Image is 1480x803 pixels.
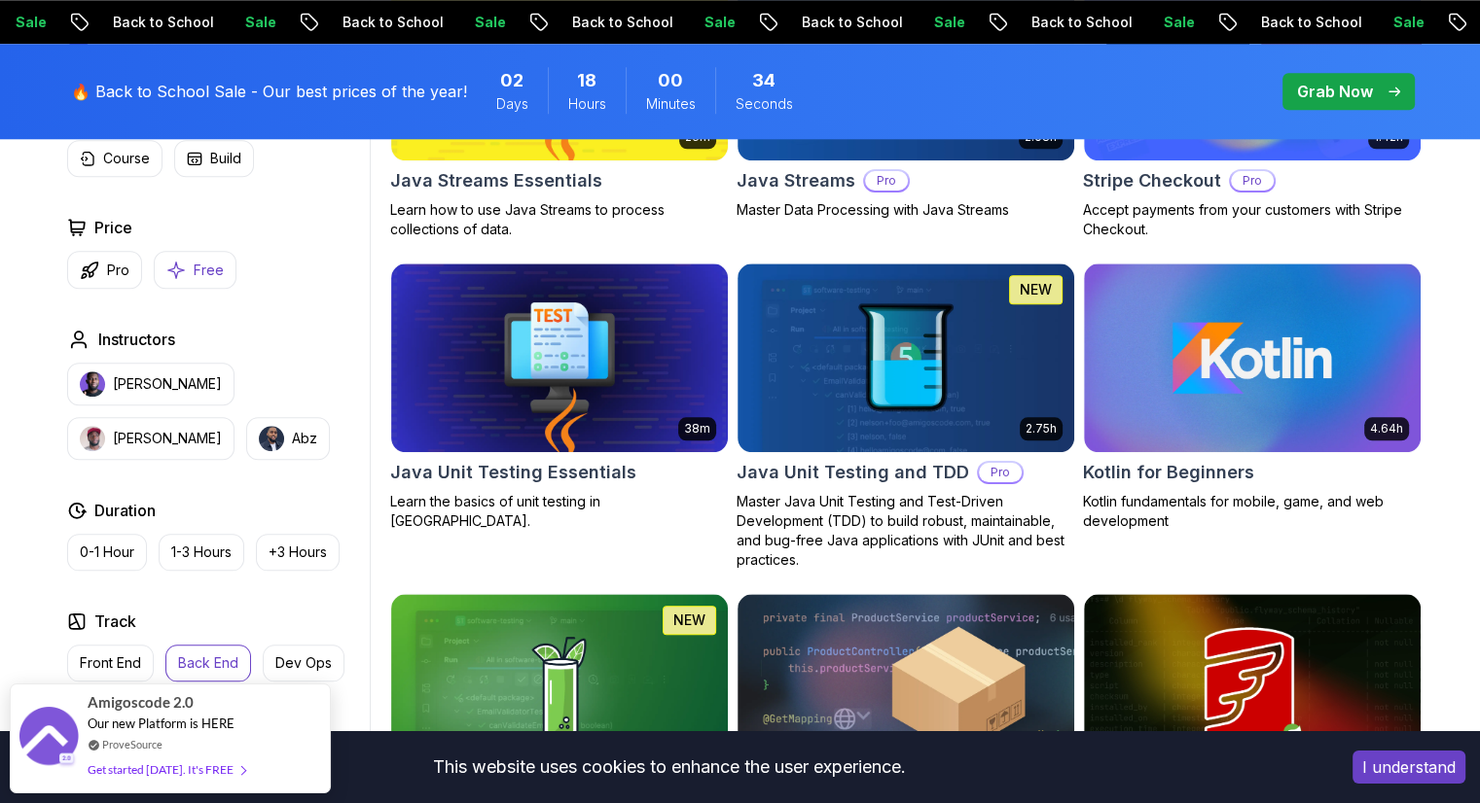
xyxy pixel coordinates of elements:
[67,363,235,405] button: instructor img[PERSON_NAME]
[263,645,344,681] button: Dev Ops
[500,67,523,94] span: 2 Days
[259,426,284,451] img: instructor img
[80,371,105,397] img: instructor img
[67,251,142,289] button: Pro
[256,534,340,571] button: +3 Hours
[737,167,855,194] h2: Java Streams
[1083,200,1422,239] p: Accept payments from your customers with Stripe Checkout.
[673,611,705,630] p: NEW
[230,13,292,32] p: Sale
[94,610,136,633] h2: Track
[1026,421,1057,436] p: 2.75h
[390,262,729,531] a: Java Unit Testing Essentials card38mJava Unit Testing EssentialsLearn the basics of unit testing ...
[94,499,156,522] h2: Duration
[1084,263,1421,452] img: Kotlin for Beginners card
[1083,262,1422,531] a: Kotlin for Beginners card4.64hKotlin for BeginnersKotlin fundamentals for mobile, game, and web d...
[1083,167,1221,194] h2: Stripe Checkout
[67,645,154,681] button: Front End
[15,746,1323,788] div: This website uses cookies to enhance the user experience.
[865,171,908,191] p: Pro
[496,94,528,114] span: Days
[684,421,710,436] p: 38m
[1148,13,1210,32] p: Sale
[171,542,232,562] p: 1-3 Hours
[752,67,776,94] span: 34 Seconds
[159,534,244,571] button: 1-3 Hours
[165,645,251,681] button: Back End
[459,13,522,32] p: Sale
[737,492,1075,570] p: Master Java Unit Testing and Test-Driven Development (TDD) to build robust, maintainable, and bug...
[71,80,467,103] p: 🔥 Back to School Sale - Our best prices of the year!
[80,542,134,562] p: 0-1 Hour
[210,149,241,168] p: Build
[327,13,459,32] p: Back to School
[113,429,222,448] p: [PERSON_NAME]
[1297,80,1373,103] p: Grab Now
[737,262,1075,570] a: Java Unit Testing and TDD card2.75hNEWJava Unit Testing and TDDProMaster Java Unit Testing and Te...
[1245,13,1378,32] p: Back to School
[658,67,683,94] span: 0 Minutes
[67,417,235,460] button: instructor img[PERSON_NAME]
[269,542,327,562] p: +3 Hours
[19,707,78,770] img: provesource social proof notification image
[97,13,230,32] p: Back to School
[577,67,596,94] span: 18 Hours
[107,261,129,280] p: Pro
[246,417,330,460] button: instructor imgAbz
[391,594,728,783] img: Mockito & Java Unit Testing card
[88,716,235,731] span: Our new Platform is HERE
[390,167,602,194] h2: Java Streams Essentials
[80,426,105,451] img: instructor img
[67,534,147,571] button: 0-1 Hour
[80,653,141,673] p: Front End
[1231,171,1274,191] p: Pro
[194,261,224,280] p: Free
[88,758,245,781] div: Get started [DATE]. It's FREE
[174,140,254,177] button: Build
[1353,751,1465,784] button: Accept cookies
[154,251,236,289] button: Free
[98,328,175,351] h2: Instructors
[390,492,729,531] p: Learn the basics of unit testing in [GEOGRAPHIC_DATA].
[689,13,751,32] p: Sale
[390,459,636,486] h2: Java Unit Testing Essentials
[292,429,317,448] p: Abz
[1083,459,1254,486] h2: Kotlin for Beginners
[979,463,1022,482] p: Pro
[88,691,194,714] span: Amigoscode 2.0
[1084,594,1421,783] img: Flyway and Spring Boot card
[1370,421,1403,436] p: 4.64h
[178,653,238,673] p: Back End
[737,459,969,486] h2: Java Unit Testing and TDD
[737,200,1075,220] p: Master Data Processing with Java Streams
[557,13,689,32] p: Back to School
[568,94,606,114] span: Hours
[919,13,981,32] p: Sale
[390,200,729,239] p: Learn how to use Java Streams to process collections of data.
[94,216,132,239] h2: Price
[786,13,919,32] p: Back to School
[736,94,793,114] span: Seconds
[1016,13,1148,32] p: Back to School
[1083,492,1422,531] p: Kotlin fundamentals for mobile, game, and web development
[103,149,150,168] p: Course
[67,140,162,177] button: Course
[646,94,696,114] span: Minutes
[102,736,162,752] a: ProveSource
[113,374,222,394] p: [PERSON_NAME]
[1378,13,1440,32] p: Sale
[391,263,728,452] img: Java Unit Testing Essentials card
[738,594,1074,783] img: Spring Boot Product API card
[738,263,1074,452] img: Java Unit Testing and TDD card
[275,653,332,673] p: Dev Ops
[1020,280,1052,299] p: NEW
